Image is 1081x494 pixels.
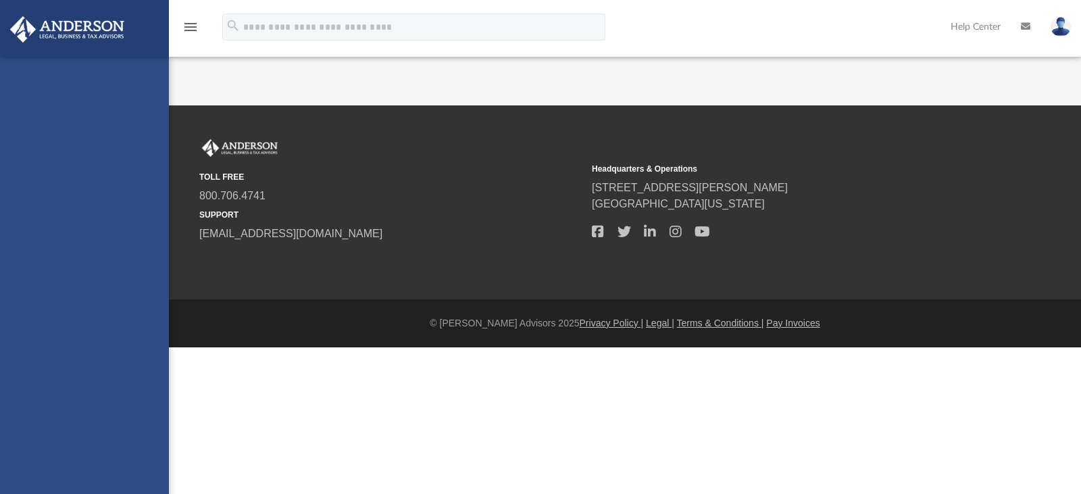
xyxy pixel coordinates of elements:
img: Anderson Advisors Platinum Portal [6,16,128,43]
small: Headquarters & Operations [592,163,975,175]
a: [EMAIL_ADDRESS][DOMAIN_NAME] [199,228,382,239]
i: search [226,18,241,33]
div: © [PERSON_NAME] Advisors 2025 [169,316,1081,330]
a: [GEOGRAPHIC_DATA][US_STATE] [592,198,765,209]
a: 800.706.4741 [199,190,266,201]
a: [STREET_ADDRESS][PERSON_NAME] [592,182,788,193]
a: Legal | [646,318,674,328]
img: User Pic [1051,17,1071,36]
a: Pay Invoices [766,318,820,328]
a: Terms & Conditions | [677,318,764,328]
a: menu [182,26,199,35]
small: TOLL FREE [199,171,582,183]
img: Anderson Advisors Platinum Portal [199,139,280,157]
i: menu [182,19,199,35]
small: SUPPORT [199,209,582,221]
a: Privacy Policy | [580,318,644,328]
